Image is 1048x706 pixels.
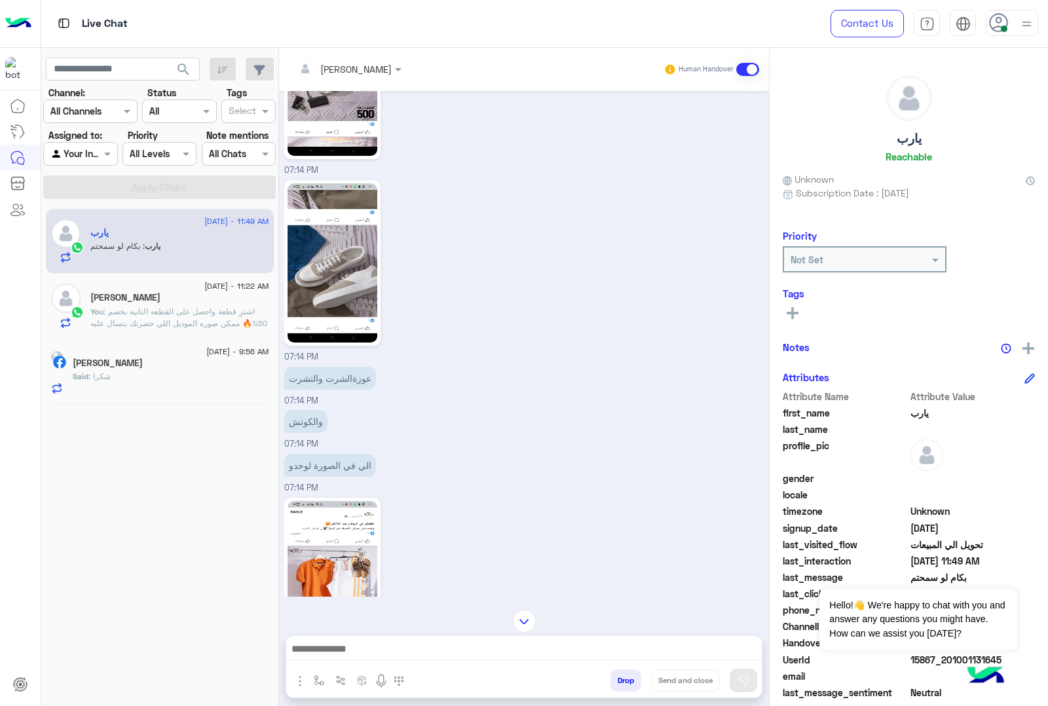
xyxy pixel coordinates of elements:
[783,422,908,436] span: last_name
[783,620,908,633] span: ChannelId
[819,589,1017,650] span: Hello!👋 We're happy to chat with you and answer any questions you might have. How can we assist y...
[783,172,834,186] span: Unknown
[48,128,102,142] label: Assigned to:
[51,219,81,248] img: defaultAdmin.png
[90,307,267,328] span: اشترِ قطعة واحصل علي القطعه التانيه بخصم 50%🔥 ممكن صوره الموديل اللي حضرتك بتسال عليه
[783,521,908,535] span: signup_date
[783,603,908,617] span: phone_number
[914,10,940,37] a: tab
[51,351,63,363] img: picture
[910,521,1036,535] span: 2025-08-29T15:38:18.196Z
[1001,343,1011,354] img: notes
[284,410,327,433] p: 29/8/2025, 7:14 PM
[796,186,909,200] span: Subscription Date : [DATE]
[352,669,373,691] button: create order
[88,371,111,381] span: شكرا
[783,653,908,667] span: UserId
[145,241,160,251] span: يارب
[910,554,1036,568] span: 2025-09-04T08:49:26.421Z
[783,587,908,601] span: last_clicked_button
[831,10,904,37] a: Contact Us
[897,131,922,146] h5: يارب
[292,673,308,689] img: send attachment
[128,128,158,142] label: Priority
[227,103,256,121] div: Select
[314,675,324,686] img: select flow
[910,669,1036,683] span: null
[90,307,103,316] span: You
[783,538,908,551] span: last_visited_flow
[147,86,176,100] label: Status
[227,86,247,100] label: Tags
[51,284,81,313] img: defaultAdmin.png
[783,488,908,502] span: locale
[5,10,31,37] img: Logo
[284,352,318,362] span: 07:14 PM
[284,439,318,449] span: 07:14 PM
[956,16,971,31] img: tab
[73,358,143,369] h5: Said Orabi
[610,669,641,692] button: Drop
[910,472,1036,485] span: null
[910,538,1036,551] span: تحويل الي المبيعات
[783,390,908,403] span: Attribute Name
[284,483,318,492] span: 07:14 PM
[168,58,200,86] button: search
[783,669,908,683] span: email
[783,570,908,584] span: last_message
[176,62,191,77] span: search
[783,636,908,650] span: HandoverOn
[963,654,1009,699] img: hulul-logo.png
[783,439,908,469] span: profile_pic
[783,230,817,242] h6: Priority
[783,686,908,699] span: last_message_sentiment
[284,454,376,477] p: 29/8/2025, 7:14 PM
[373,673,389,689] img: send voice note
[910,686,1036,699] span: 0
[335,675,346,686] img: Trigger scenario
[90,241,145,251] span: بكام لو سمحتم
[284,367,376,390] p: 29/8/2025, 7:14 PM
[394,676,404,686] img: make a call
[5,57,29,81] img: 713415422032625
[288,183,377,343] img: 1538146804227338.jpg
[56,15,72,31] img: tab
[357,675,367,686] img: create order
[910,439,943,472] img: defaultAdmin.png
[886,151,932,162] h6: Reachable
[783,472,908,485] span: gender
[737,674,750,687] img: send message
[284,396,318,405] span: 07:14 PM
[783,554,908,568] span: last_interaction
[783,371,829,383] h6: Attributes
[71,241,84,254] img: WhatsApp
[82,15,128,33] p: Live Chat
[910,390,1036,403] span: Attribute Value
[284,165,318,175] span: 07:14 PM
[910,406,1036,420] span: يارب
[910,488,1036,502] span: null
[204,280,269,292] span: [DATE] - 11:22 AM
[783,288,1035,299] h6: Tags
[513,610,536,633] img: scroll
[887,76,931,121] img: defaultAdmin.png
[783,406,908,420] span: first_name
[910,653,1036,667] span: 15867_201001131645
[288,501,377,660] img: 2059900664578684.jpg
[73,371,88,381] span: Said
[783,504,908,518] span: timezone
[783,341,810,353] h6: Notes
[679,64,734,75] small: Human Handover
[206,128,269,142] label: Note mentions
[206,346,269,358] span: [DATE] - 9:56 AM
[71,306,84,319] img: WhatsApp
[309,669,330,691] button: select flow
[651,669,720,692] button: Send and close
[90,227,109,238] h5: يارب
[53,356,66,369] img: Facebook
[48,86,85,100] label: Channel:
[920,16,935,31] img: tab
[204,215,269,227] span: [DATE] - 11:49 AM
[1022,343,1034,354] img: add
[90,292,160,303] h5: Karim Elezabi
